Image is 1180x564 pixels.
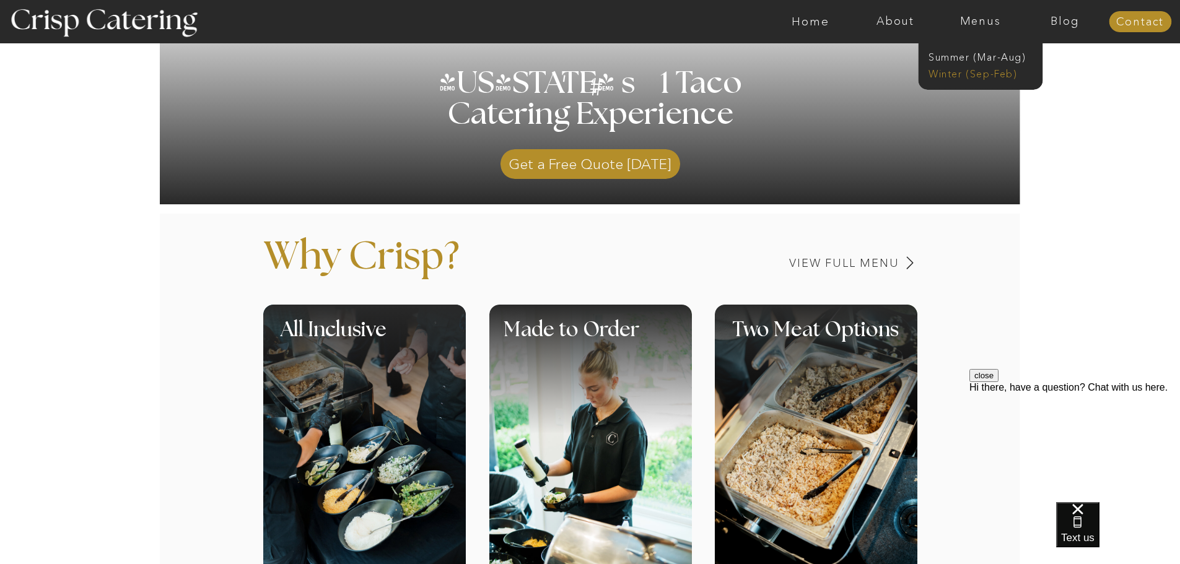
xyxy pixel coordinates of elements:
h1: All Inclusive [281,320,509,357]
h3: # [562,75,633,111]
a: View Full Menu [703,258,899,269]
a: Blog [1023,15,1108,28]
a: Menus [938,15,1023,28]
h1: Made to Order [504,320,769,357]
a: Contact [1109,16,1171,28]
iframe: podium webchat widget bubble [1056,502,1180,564]
a: Summer (Mar-Aug) [929,50,1039,62]
h1: [US_STATE] s 1 Taco Catering Experience [432,68,749,161]
a: About [853,15,938,28]
iframe: podium webchat widget prompt [969,369,1180,518]
p: Why Crisp? [263,238,597,295]
h3: ' [539,68,590,99]
a: Home [768,15,853,28]
a: Winter (Sep-Feb) [929,67,1030,79]
h1: Two Meat Options [732,320,955,357]
a: Get a Free Quote [DATE] [500,143,680,179]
